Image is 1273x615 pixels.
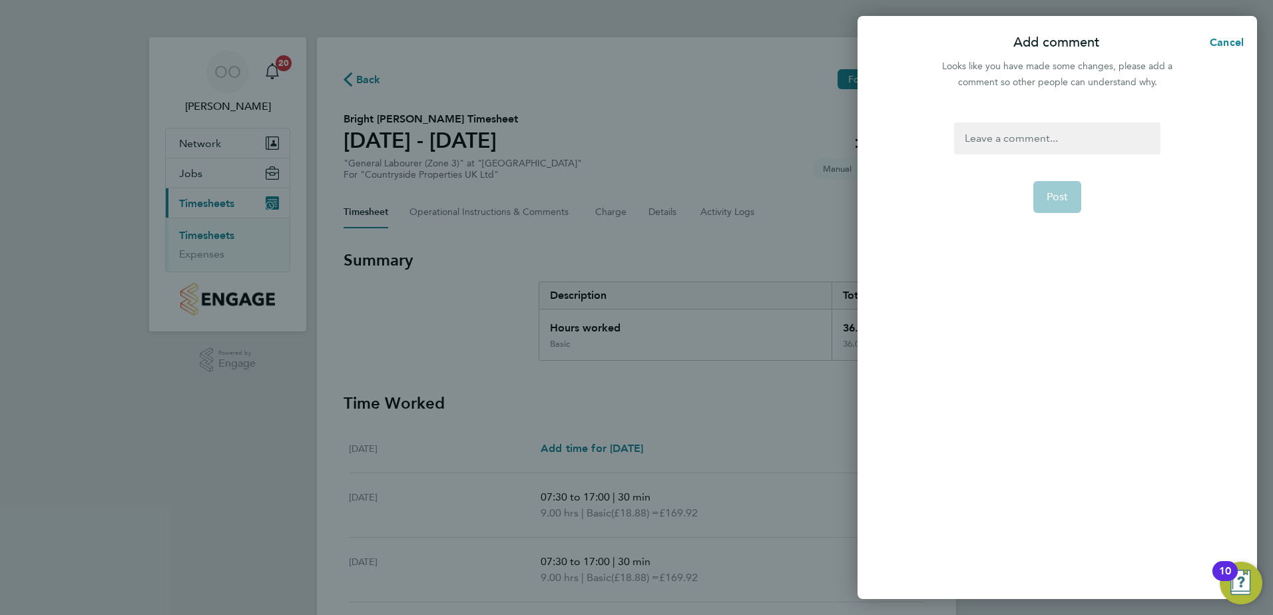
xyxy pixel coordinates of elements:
[1220,562,1262,604] button: Open Resource Center, 10 new notifications
[1219,571,1231,588] div: 10
[1013,33,1099,52] p: Add comment
[1206,36,1244,49] span: Cancel
[1188,29,1257,56] button: Cancel
[935,59,1180,91] div: Looks like you have made some changes, please add a comment so other people can understand why.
